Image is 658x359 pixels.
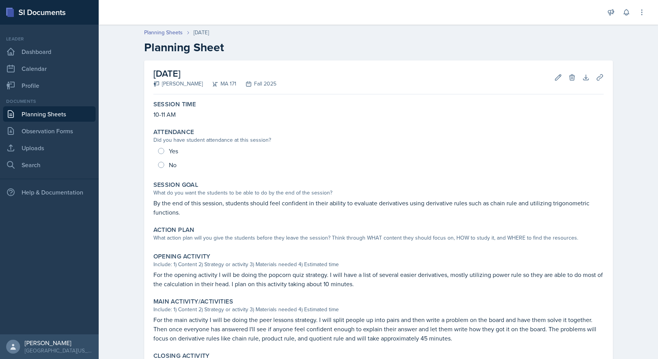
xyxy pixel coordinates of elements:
[153,198,604,217] p: By the end of this session, students should feel confident in their ability to evaluate derivativ...
[3,140,96,156] a: Uploads
[153,253,210,260] label: Opening Activity
[144,29,183,37] a: Planning Sheets
[194,29,209,37] div: [DATE]
[153,136,604,144] div: Did you have student attendance at this session?
[153,226,195,234] label: Action Plan
[3,61,96,76] a: Calendar
[236,80,276,88] div: Fall 2025
[153,189,604,197] div: What do you want the students to be able to do by the end of the session?
[153,298,234,305] label: Main Activity/Activities
[3,35,96,42] div: Leader
[203,80,236,88] div: MA 171
[3,123,96,139] a: Observation Forms
[153,110,604,119] p: 10-11 AM
[153,315,604,343] p: For the main activity I will be doing the peer lessons strategy. I will split people up into pair...
[153,181,199,189] label: Session Goal
[153,260,604,268] div: Include: 1) Content 2) Strategy or activity 3) Materials needed 4) Estimated time
[3,78,96,93] a: Profile
[153,305,604,314] div: Include: 1) Content 2) Strategy or activity 3) Materials needed 4) Estimated time
[3,185,96,200] div: Help & Documentation
[25,347,93,354] div: [GEOGRAPHIC_DATA][US_STATE] in [GEOGRAPHIC_DATA]
[3,98,96,105] div: Documents
[153,270,604,289] p: For the opening activity I will be doing the popcorn quiz strategy. I will have a list of several...
[144,40,613,54] h2: Planning Sheet
[153,234,604,242] div: What action plan will you give the students before they leave the session? Think through WHAT con...
[153,128,194,136] label: Attendance
[3,44,96,59] a: Dashboard
[25,339,93,347] div: [PERSON_NAME]
[3,157,96,173] a: Search
[153,101,196,108] label: Session Time
[153,80,203,88] div: [PERSON_NAME]
[3,106,96,122] a: Planning Sheets
[153,67,276,81] h2: [DATE]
